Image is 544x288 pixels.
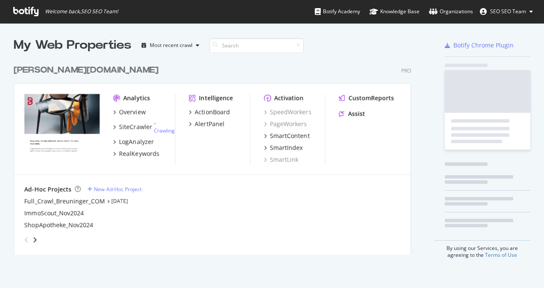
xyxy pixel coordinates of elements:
div: angle-right [32,235,38,244]
div: angle-left [21,233,32,247]
div: Intelligence [199,94,233,103]
div: - [154,120,175,134]
div: Overview [119,108,146,116]
div: Ad-Hoc Projects [24,185,71,194]
div: SiteCrawler [119,123,152,131]
a: CustomReports [339,94,394,103]
div: LogAnalyzer [119,138,154,146]
div: RealKeywords [119,150,160,158]
div: By using our Services, you are agreeing to the [434,240,530,259]
span: SEO SEO Team [490,8,526,15]
a: SiteCrawler- Crawling [113,120,175,134]
a: Crawling [154,127,175,134]
div: Activation [274,94,304,103]
a: SpeedWorkers [264,108,311,116]
a: Terms of Use [485,251,517,259]
a: AlertPanel [189,120,225,128]
div: grid [14,54,418,255]
a: SmartContent [264,132,310,140]
div: New Ad-Hoc Project [94,185,142,193]
div: Assist [348,109,365,118]
a: Assist [339,109,365,118]
a: [DATE] [111,197,128,205]
div: [PERSON_NAME][DOMAIN_NAME] [14,64,159,76]
div: Botify Academy [315,7,360,16]
div: Organizations [429,7,473,16]
a: ShopApotheke_Nov2024 [24,221,93,229]
a: Full_Crawl_Breuninger_COM [24,197,105,206]
a: LogAnalyzer [113,138,154,146]
img: breuninger.com [24,94,100,154]
div: Pro [401,67,411,74]
a: New Ad-Hoc Project [88,185,142,193]
div: Analytics [124,94,150,103]
div: SmartContent [270,132,310,140]
button: SEO SEO Team [473,5,540,18]
a: Botify Chrome Plugin [445,41,514,50]
a: RealKeywords [113,150,160,158]
a: SmartIndex [264,144,303,152]
button: Most recent crawl [138,38,203,52]
input: Search [210,38,304,53]
a: [PERSON_NAME][DOMAIN_NAME] [14,64,162,76]
div: Most recent crawl [150,43,192,48]
span: Welcome back, SEO SEO Team ! [45,8,118,15]
div: ActionBoard [195,108,230,116]
div: CustomReports [349,94,394,103]
div: AlertPanel [195,120,225,128]
div: SmartIndex [270,144,303,152]
div: My Web Properties [14,37,131,54]
a: PageWorkers [264,120,307,128]
div: Botify Chrome Plugin [453,41,514,50]
a: SmartLink [264,156,299,164]
a: ActionBoard [189,108,230,116]
div: Knowledge Base [370,7,420,16]
a: Overview [113,108,146,116]
a: ImmoScout_Nov2024 [24,209,84,217]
